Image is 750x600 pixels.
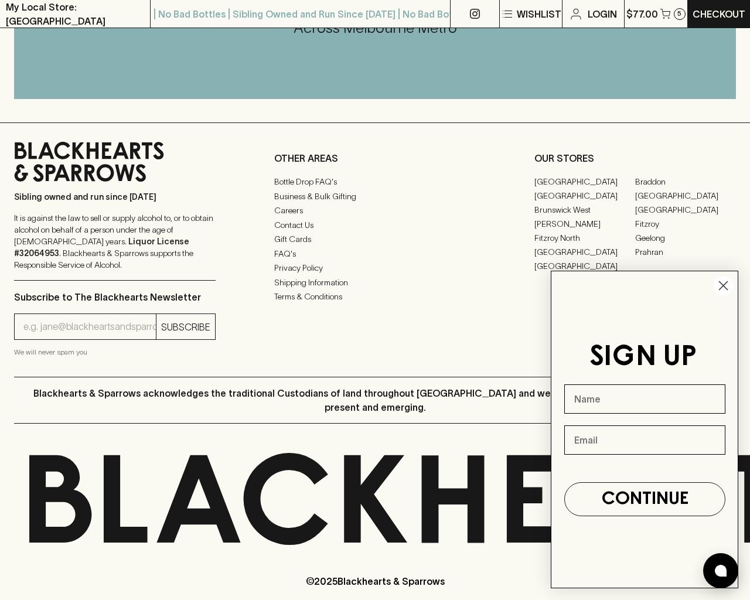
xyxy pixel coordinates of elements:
[274,247,476,261] a: FAQ's
[713,275,734,296] button: Close dialog
[564,384,725,414] input: Name
[539,259,750,600] div: FLYOUT Form
[156,314,215,339] button: SUBSCRIBE
[635,231,736,245] a: Geelong
[534,217,635,231] a: [PERSON_NAME]
[534,189,635,203] a: [GEOGRAPHIC_DATA]
[626,7,658,21] p: $77.00
[534,259,635,273] a: [GEOGRAPHIC_DATA]
[274,204,476,218] a: Careers
[635,175,736,189] a: Braddon
[589,344,697,371] span: SIGN UP
[14,290,216,304] p: Subscribe to The Blackhearts Newsletter
[14,212,216,271] p: It is against the law to sell or supply alcohol to, or to obtain alcohol on behalf of a person un...
[23,386,727,414] p: Blackhearts & Sparrows acknowledges the traditional Custodians of land throughout [GEOGRAPHIC_DAT...
[534,175,635,189] a: [GEOGRAPHIC_DATA]
[161,320,210,334] p: SUBSCRIBE
[588,7,617,21] p: Login
[677,11,681,17] p: 5
[564,482,725,516] button: CONTINUE
[274,275,476,289] a: Shipping Information
[534,245,635,259] a: [GEOGRAPHIC_DATA]
[274,261,476,275] a: Privacy Policy
[274,175,476,189] a: Bottle Drop FAQ's
[14,346,216,358] p: We will never spam you
[274,218,476,232] a: Contact Us
[635,245,736,259] a: Prahran
[635,203,736,217] a: [GEOGRAPHIC_DATA]
[23,318,156,336] input: e.g. jane@blackheartsandsparrows.com.au
[534,203,635,217] a: Brunswick West
[693,7,745,21] p: Checkout
[14,191,216,203] p: Sibling owned and run since [DATE]
[635,189,736,203] a: [GEOGRAPHIC_DATA]
[274,233,476,247] a: Gift Cards
[564,425,725,455] input: Email
[274,189,476,203] a: Business & Bulk Gifting
[274,290,476,304] a: Terms & Conditions
[274,151,476,165] p: OTHER AREAS
[517,7,561,21] p: Wishlist
[534,151,736,165] p: OUR STORES
[534,231,635,245] a: Fitzroy North
[715,565,727,577] img: bubble-icon
[635,217,736,231] a: Fitzroy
